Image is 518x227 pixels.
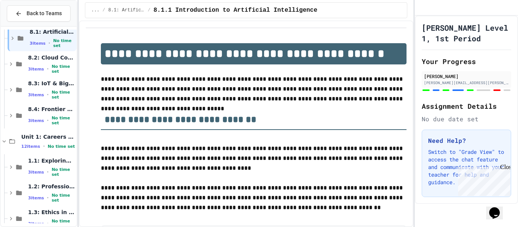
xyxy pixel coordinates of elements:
[424,73,509,80] div: [PERSON_NAME]
[47,195,49,201] span: •
[52,193,75,203] span: No time set
[30,28,75,35] span: 8.1: Artificial Intelligence Basics
[154,6,317,15] span: 8.1.1 Introduction to Artificial Intelligence
[28,157,75,164] span: 1.1: Exploring CS Careers
[21,144,40,149] span: 12 items
[486,197,510,219] iframe: chat widget
[52,167,75,177] span: No time set
[422,114,511,124] div: No due date set
[47,117,49,124] span: •
[428,148,505,186] p: Switch to "Grade View" to access the chat feature and communicate with your teacher for help and ...
[21,133,75,140] span: Unit 1: Careers & Professionalism
[28,67,44,72] span: 3 items
[47,221,49,227] span: •
[455,164,510,196] iframe: chat widget
[102,7,105,13] span: /
[422,56,511,67] h2: Your Progress
[91,7,100,13] span: ...
[28,209,75,216] span: 1.3: Ethics in Computing
[428,136,505,145] h3: Need Help?
[52,64,75,74] span: No time set
[43,143,45,149] span: •
[47,92,49,98] span: •
[424,80,509,86] div: [PERSON_NAME][EMAIL_ADDRESS][PERSON_NAME][DOMAIN_NAME]
[28,118,44,123] span: 3 items
[28,54,75,61] span: 8.2: Cloud Computing
[148,7,151,13] span: /
[28,106,75,113] span: 8.4: Frontier Tech Spotlight
[49,40,50,46] span: •
[27,9,62,17] span: Back to Teams
[53,38,75,48] span: No time set
[52,116,75,125] span: No time set
[30,41,46,46] span: 3 items
[28,196,44,200] span: 3 items
[28,221,44,226] span: 3 items
[108,7,145,13] span: 8.1: Artificial Intelligence Basics
[422,101,511,111] h2: Assignment Details
[48,144,75,149] span: No time set
[7,5,71,22] button: Back to Teams
[28,170,44,175] span: 3 items
[52,90,75,100] span: No time set
[422,22,511,44] h1: [PERSON_NAME] Level 1, 1st Period
[28,92,44,97] span: 3 items
[28,183,75,190] span: 1.2: Professional Communication
[3,3,52,48] div: Chat with us now!Close
[47,169,49,175] span: •
[47,66,49,72] span: •
[28,80,75,87] span: 8.3: IoT & Big Data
